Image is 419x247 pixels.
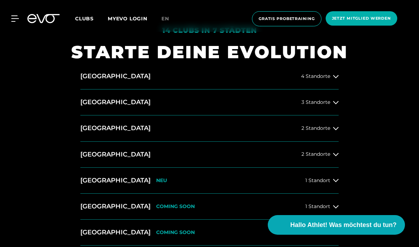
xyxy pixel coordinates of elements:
[80,98,151,107] h2: [GEOGRAPHIC_DATA]
[305,204,330,209] span: 1 Standort
[75,15,108,22] a: Clubs
[80,194,339,220] button: [GEOGRAPHIC_DATA]COMING SOON1 Standort
[161,15,178,23] a: en
[80,150,151,159] h2: [GEOGRAPHIC_DATA]
[108,15,147,22] a: MYEVO LOGIN
[332,15,391,21] span: Jetzt Mitglied werden
[301,74,330,79] span: 4 Standorte
[290,220,397,230] span: Hallo Athlet! Was möchtest du tun?
[80,64,339,89] button: [GEOGRAPHIC_DATA]4 Standorte
[301,152,330,157] span: 2 Standorte
[80,220,339,246] button: [GEOGRAPHIC_DATA]COMING SOON1 Standort
[80,89,339,115] button: [GEOGRAPHIC_DATA]3 Standorte
[80,228,151,237] h2: [GEOGRAPHIC_DATA]
[75,15,94,22] span: Clubs
[259,16,315,22] span: Gratis Probetraining
[156,178,167,183] p: NEU
[80,72,151,81] h2: [GEOGRAPHIC_DATA]
[161,15,169,22] span: en
[305,230,330,235] span: 1 Standort
[301,126,330,131] span: 2 Standorte
[305,178,330,183] span: 1 Standort
[301,100,330,105] span: 3 Standorte
[80,176,151,185] h2: [GEOGRAPHIC_DATA]
[80,124,151,133] h2: [GEOGRAPHIC_DATA]
[156,229,195,235] p: COMING SOON
[250,11,324,26] a: Gratis Probetraining
[80,168,339,194] button: [GEOGRAPHIC_DATA]NEU1 Standort
[324,11,399,26] a: Jetzt Mitglied werden
[71,41,348,64] h1: STARTE DEINE EVOLUTION
[156,203,195,209] p: COMING SOON
[80,142,339,168] button: [GEOGRAPHIC_DATA]2 Standorte
[80,115,339,141] button: [GEOGRAPHIC_DATA]2 Standorte
[268,215,405,235] button: Hallo Athlet! Was möchtest du tun?
[80,202,151,211] h2: [GEOGRAPHIC_DATA]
